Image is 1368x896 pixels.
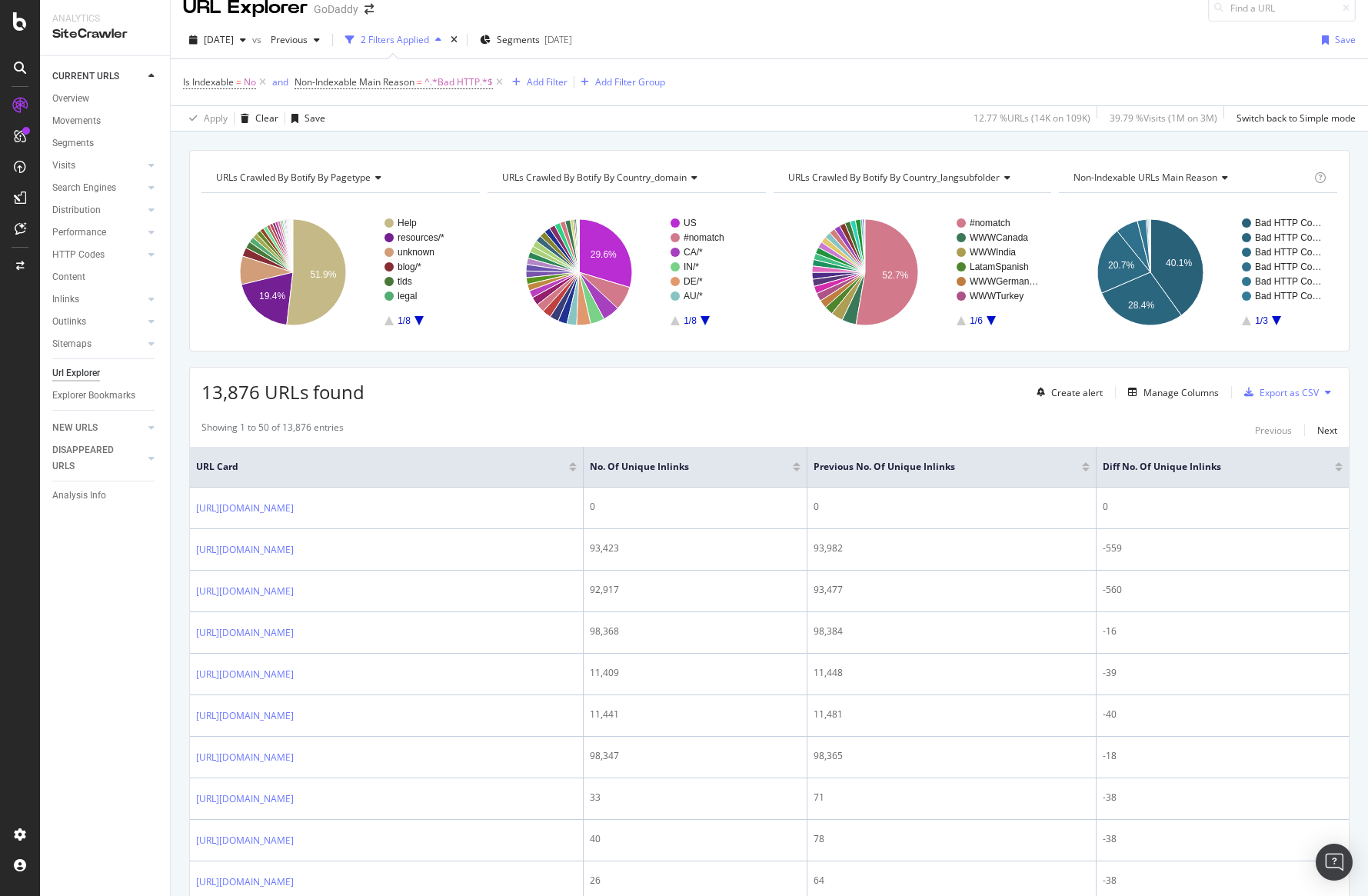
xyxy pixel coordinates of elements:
a: Performance [52,225,144,241]
span: URLs Crawled By Botify By country_langsubfolder [788,171,1000,184]
a: Explorer Bookmarks [52,388,159,404]
a: HTTP Codes [52,247,144,263]
span: No [244,72,256,93]
div: Overview [52,91,89,107]
span: = [236,75,241,88]
h4: URLs Crawled By Botify By country_langsubfolder [785,165,1038,190]
h4: Non-Indexable URLs Main Reason [1070,165,1311,190]
text: US [684,218,697,228]
text: resources/* [398,232,444,243]
div: HTTP Codes [52,247,105,263]
button: Add Filter [506,73,568,92]
div: Distribution [52,202,101,218]
div: 98,384 [814,625,1090,638]
div: Content [52,269,85,285]
span: Is Indexable [183,75,234,88]
text: unknown [398,247,434,258]
div: -38 [1103,832,1343,846]
text: 1/3 [1255,315,1268,326]
button: Segments[DATE] [474,28,578,52]
span: 2025 Aug. 31st [204,33,234,46]
text: Bad HTTP Co… [1255,247,1321,258]
div: Outlinks [52,314,86,330]
span: Non-Indexable Main Reason [295,75,414,88]
span: vs [252,33,265,46]
text: Help [398,218,417,228]
text: 40.1% [1166,258,1192,268]
text: legal [398,291,417,301]
div: Inlinks [52,291,79,308]
a: [URL][DOMAIN_NAME] [196,874,294,890]
text: 1/8 [398,315,411,326]
a: Segments [52,135,159,152]
div: SiteCrawler [52,25,158,43]
text: Bad HTTP Co… [1255,232,1321,243]
a: Url Explorer [52,365,159,381]
svg: A chart. [201,205,480,339]
div: 11,481 [814,708,1090,721]
div: 11,441 [590,708,800,721]
span: Segments [497,33,540,46]
a: [URL][DOMAIN_NAME] [196,833,294,848]
div: Visits [52,158,75,174]
button: Save [1316,28,1356,52]
div: 93,982 [814,541,1090,555]
text: 1/6 [970,315,983,326]
a: Distribution [52,202,144,218]
a: Outlinks [52,314,144,330]
text: LatamSpanish [970,261,1029,272]
div: CURRENT URLS [52,68,119,85]
div: 78 [814,832,1090,846]
div: Open Intercom Messenger [1316,844,1353,881]
div: Analysis Info [52,488,106,504]
text: 1/8 [684,315,697,326]
text: 51.9% [310,269,336,280]
text: 28.4% [1128,300,1154,311]
text: #nomatch [684,232,724,243]
div: GoDaddy [314,2,358,17]
a: [URL][DOMAIN_NAME] [196,584,294,599]
div: A chart. [1059,205,1337,339]
div: Manage Columns [1143,386,1219,399]
div: Apply [204,112,228,125]
text: blog/* [398,261,421,272]
button: Switch back to Simple mode [1230,106,1356,131]
div: 71 [814,791,1090,804]
span: No. of Unique Inlinks [590,460,769,474]
button: 2 Filters Applied [339,28,448,52]
div: Movements [52,113,101,129]
text: WWWIndia [970,247,1016,258]
div: Add Filter Group [595,75,665,88]
div: 0 [814,500,1090,514]
div: 40 [590,832,800,846]
div: Create alert [1051,386,1103,399]
div: 93,423 [590,541,800,555]
a: Movements [52,113,159,129]
div: -16 [1103,625,1343,638]
button: Add Filter Group [574,73,665,92]
div: 11,409 [590,666,800,680]
div: Save [1335,33,1356,46]
text: Bad HTTP Co… [1255,276,1321,287]
svg: A chart. [488,205,766,339]
a: Search Engines [52,180,144,196]
div: 98,365 [814,749,1090,763]
button: Save [285,106,325,131]
div: and [272,75,288,88]
text: WWWGerman… [970,276,1038,287]
div: Url Explorer [52,365,100,381]
div: Explorer Bookmarks [52,388,135,404]
a: Visits [52,158,144,174]
div: A chart. [774,205,1052,339]
button: Previous [1255,421,1292,439]
h4: URLs Crawled By Botify By pagetype [213,165,466,190]
text: 52.7% [882,270,908,281]
div: [DATE] [544,33,572,46]
text: Bad HTTP Co… [1255,261,1321,272]
text: 29.6% [590,249,616,260]
div: NEW URLS [52,420,98,436]
button: Previous [265,28,326,52]
span: URL Card [196,460,565,474]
